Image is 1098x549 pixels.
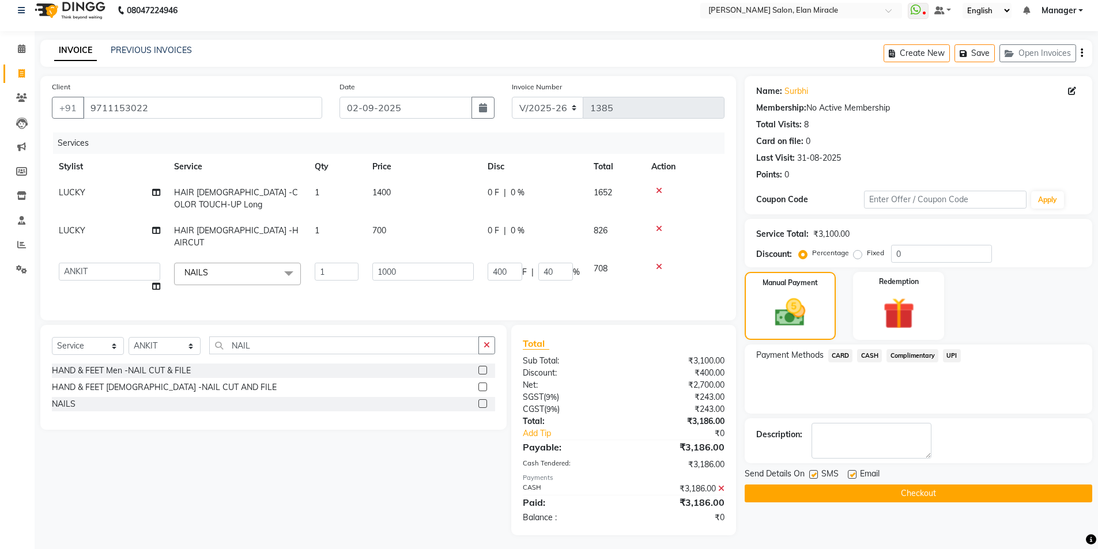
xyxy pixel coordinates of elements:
[594,187,612,198] span: 1652
[624,495,733,509] div: ₹3,186.00
[624,355,733,367] div: ₹3,100.00
[184,267,208,278] span: NAILS
[594,263,608,274] span: 708
[365,154,481,180] th: Price
[514,427,642,440] a: Add Tip
[59,225,85,236] span: LUCKY
[1031,191,1064,209] button: Apply
[756,248,792,260] div: Discount:
[756,194,865,206] div: Coupon Code
[504,187,506,199] span: |
[208,267,213,278] a: x
[531,266,534,278] span: |
[594,225,608,236] span: 826
[308,154,365,180] th: Qty
[52,398,76,410] div: NAILS
[806,135,810,147] div: 0
[797,152,841,164] div: 31-08-2025
[111,45,192,55] a: PREVIOUS INVOICES
[52,97,84,119] button: +91
[954,44,995,62] button: Save
[514,415,624,427] div: Total:
[514,459,624,471] div: Cash Tendered:
[756,429,802,441] div: Description:
[867,248,884,258] label: Fixed
[812,248,849,258] label: Percentage
[52,365,191,377] div: HAND & FEET Men -NAIL CUT & FILE
[83,97,322,119] input: Search by Name/Mobile/Email/Code
[514,379,624,391] div: Net:
[873,294,925,333] img: _gift.svg
[624,415,733,427] div: ₹3,186.00
[511,187,525,199] span: 0 %
[372,225,386,236] span: 700
[828,349,853,362] span: CARD
[756,85,782,97] div: Name:
[488,225,499,237] span: 0 F
[514,367,624,379] div: Discount:
[860,468,880,482] span: Email
[514,391,624,403] div: ( )
[745,484,1092,502] button: Checkout
[514,495,624,509] div: Paid:
[756,102,806,114] div: Membership:
[504,225,506,237] span: |
[756,119,802,131] div: Total Visits:
[813,228,850,240] div: ₹3,100.00
[523,392,544,402] span: SGST
[523,404,544,414] span: CGST
[514,483,624,495] div: CASH
[52,154,167,180] th: Stylist
[624,440,733,454] div: ₹3,186.00
[756,152,795,164] div: Last Visit:
[784,85,808,97] a: Surbhi
[522,266,527,278] span: F
[1042,5,1076,17] span: Manager
[756,102,1081,114] div: No Active Membership
[209,336,479,354] input: Search or Scan
[879,277,919,287] label: Redemption
[514,403,624,415] div: ( )
[514,355,624,367] div: Sub Total:
[784,169,789,181] div: 0
[488,187,499,199] span: 0 F
[523,338,549,350] span: Total
[339,82,355,92] label: Date
[315,225,319,236] span: 1
[53,132,733,154] div: Services
[821,468,839,482] span: SMS
[315,187,319,198] span: 1
[624,512,733,524] div: ₹0
[886,349,938,362] span: Complimentary
[523,473,724,483] div: Payments
[624,367,733,379] div: ₹400.00
[999,44,1076,62] button: Open Invoices
[624,403,733,415] div: ₹243.00
[514,440,624,454] div: Payable:
[624,379,733,391] div: ₹2,700.00
[52,82,70,92] label: Client
[857,349,882,362] span: CASH
[59,187,85,198] span: LUCKY
[642,427,733,440] div: ₹0
[624,483,733,495] div: ₹3,186.00
[756,228,809,240] div: Service Total:
[573,266,580,278] span: %
[514,512,624,524] div: Balance :
[756,169,782,181] div: Points:
[546,404,557,414] span: 9%
[512,82,562,92] label: Invoice Number
[587,154,644,180] th: Total
[765,295,815,330] img: _cash.svg
[804,119,809,131] div: 8
[372,187,391,198] span: 1400
[174,187,298,210] span: HAIR [DEMOGRAPHIC_DATA] -COLOR TOUCH-UP Long
[624,391,733,403] div: ₹243.00
[756,349,824,361] span: Payment Methods
[884,44,950,62] button: Create New
[864,191,1027,209] input: Enter Offer / Coupon Code
[745,468,805,482] span: Send Details On
[644,154,725,180] th: Action
[167,154,308,180] th: Service
[174,225,299,248] span: HAIR [DEMOGRAPHIC_DATA] -HAIRCUT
